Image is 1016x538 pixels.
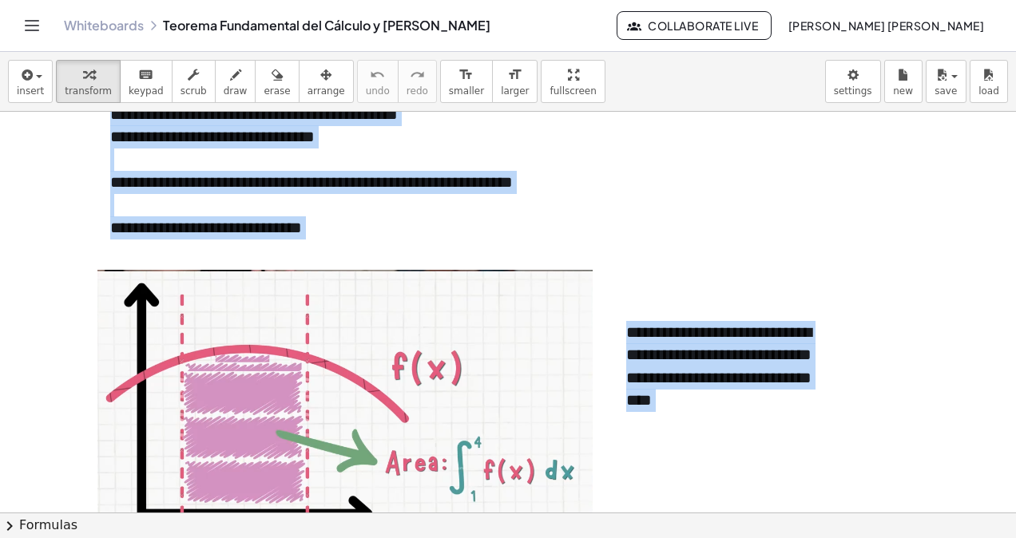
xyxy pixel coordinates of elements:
span: scrub [181,85,207,97]
button: redoredo [398,60,437,103]
button: new [884,60,923,103]
span: save [935,85,957,97]
span: [PERSON_NAME] [PERSON_NAME] [788,18,984,33]
button: undoundo [357,60,399,103]
button: load [970,60,1008,103]
button: Collaborate Live [617,11,772,40]
button: keyboardkeypad [120,60,173,103]
i: redo [410,65,425,85]
button: format_sizelarger [492,60,538,103]
button: arrange [299,60,354,103]
i: format_size [507,65,522,85]
span: smaller [449,85,484,97]
span: Collaborate Live [630,18,758,33]
button: save [926,60,966,103]
i: format_size [458,65,474,85]
button: fullscreen [541,60,605,103]
button: Toggle navigation [19,13,45,38]
i: undo [370,65,385,85]
button: draw [215,60,256,103]
button: erase [255,60,299,103]
span: arrange [308,85,345,97]
button: scrub [172,60,216,103]
i: keyboard [138,65,153,85]
span: fullscreen [550,85,596,97]
button: [PERSON_NAME] [PERSON_NAME] [775,11,997,40]
span: transform [65,85,112,97]
button: settings [825,60,881,103]
span: new [893,85,913,97]
a: Whiteboards [64,18,144,34]
span: settings [834,85,872,97]
button: transform [56,60,121,103]
button: format_sizesmaller [440,60,493,103]
span: larger [501,85,529,97]
button: insert [8,60,53,103]
span: keypad [129,85,164,97]
span: load [978,85,999,97]
span: erase [264,85,290,97]
span: insert [17,85,44,97]
span: redo [407,85,428,97]
span: draw [224,85,248,97]
span: undo [366,85,390,97]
